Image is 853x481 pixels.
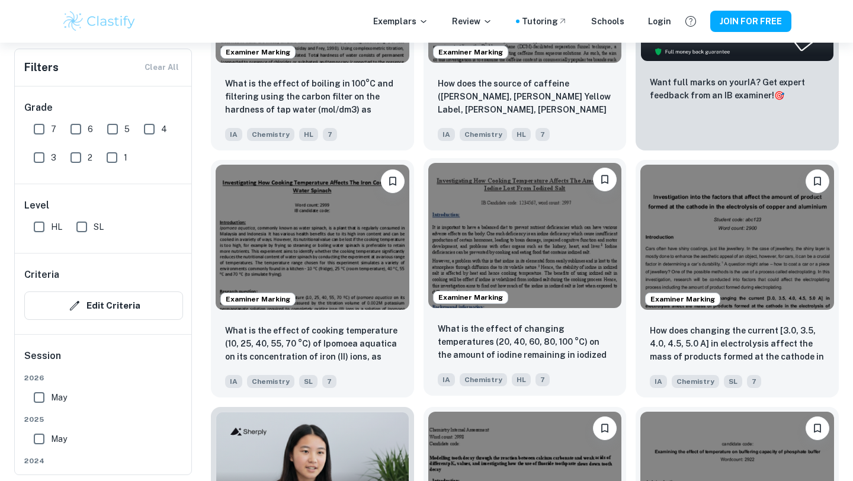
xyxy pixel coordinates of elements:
[806,416,829,440] button: Please log in to bookmark exemplars
[650,76,825,102] p: Want full marks on your IA ? Get expert feedback from an IB examiner!
[452,15,492,28] p: Review
[438,322,613,363] p: What is the effect of changing temperatures (20, 40, 60, 80, 100 °C) on the amount of iodine rema...
[460,373,507,386] span: Chemistry
[535,128,550,141] span: 7
[774,91,784,100] span: 🎯
[323,128,337,141] span: 7
[62,9,137,33] img: Clastify logo
[648,15,671,28] a: Login
[24,101,183,115] h6: Grade
[221,47,295,57] span: Examiner Marking
[225,77,400,117] p: What is the effect of boiling in 100°C and filtering using the carbon filter on the hardness of t...
[593,168,617,191] button: Please log in to bookmark exemplars
[225,375,242,388] span: IA
[247,128,294,141] span: Chemistry
[24,349,183,373] h6: Session
[24,291,183,320] button: Edit Criteria
[640,165,834,310] img: Chemistry IA example thumbnail: How does changing the current [3.0, 3.5,
[672,375,719,388] span: Chemistry
[650,324,825,364] p: How does changing the current [3.0, 3.5, 4.0, 4.5, 5.0 A] in electrolysis affect the mass of prod...
[322,375,336,388] span: 7
[24,373,183,383] span: 2026
[299,128,318,141] span: HL
[424,160,627,397] a: Examiner MarkingPlease log in to bookmark exemplarsWhat is the effect of changing temperatures (2...
[636,160,839,397] a: Examiner MarkingPlease log in to bookmark exemplarsHow does changing the current [3.0, 3.5, 4.0, ...
[593,416,617,440] button: Please log in to bookmark exemplars
[460,128,507,141] span: Chemistry
[434,292,508,303] span: Examiner Marking
[124,123,130,136] span: 5
[373,15,428,28] p: Exemplars
[434,47,508,57] span: Examiner Marking
[650,375,667,388] span: IA
[681,11,701,31] button: Help and Feedback
[24,198,183,213] h6: Level
[591,15,624,28] a: Schools
[710,11,791,32] button: JOIN FOR FREE
[535,373,550,386] span: 7
[438,128,455,141] span: IA
[211,160,414,397] a: Examiner MarkingPlease log in to bookmark exemplarsWhat is the effect of cooking temperature (10,...
[225,324,400,364] p: What is the effect of cooking temperature (10, 25, 40, 55, 70 °C) of Ipomoea aquatica on its conc...
[24,268,59,282] h6: Criteria
[51,432,67,445] span: May
[221,294,295,304] span: Examiner Marking
[522,15,567,28] a: Tutoring
[88,151,92,164] span: 2
[94,220,104,233] span: SL
[438,77,613,117] p: How does the source of caffeine (Lipton Earl Grey, Lipton Yellow Label, Remsey Earl Grey, Milton ...
[24,456,183,466] span: 2024
[124,151,127,164] span: 1
[51,220,62,233] span: HL
[51,151,56,164] span: 3
[225,128,242,141] span: IA
[747,375,761,388] span: 7
[381,169,405,193] button: Please log in to bookmark exemplars
[438,373,455,386] span: IA
[216,165,409,310] img: Chemistry IA example thumbnail: What is the effect of cooking temperatur
[299,375,318,388] span: SL
[24,414,183,425] span: 2025
[247,375,294,388] span: Chemistry
[512,128,531,141] span: HL
[88,123,93,136] span: 6
[161,123,167,136] span: 4
[724,375,742,388] span: SL
[428,163,622,308] img: Chemistry IA example thumbnail: What is the effect of changing temperatu
[806,169,829,193] button: Please log in to bookmark exemplars
[51,123,56,136] span: 7
[24,59,59,76] h6: Filters
[512,373,531,386] span: HL
[646,294,720,304] span: Examiner Marking
[51,391,67,404] span: May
